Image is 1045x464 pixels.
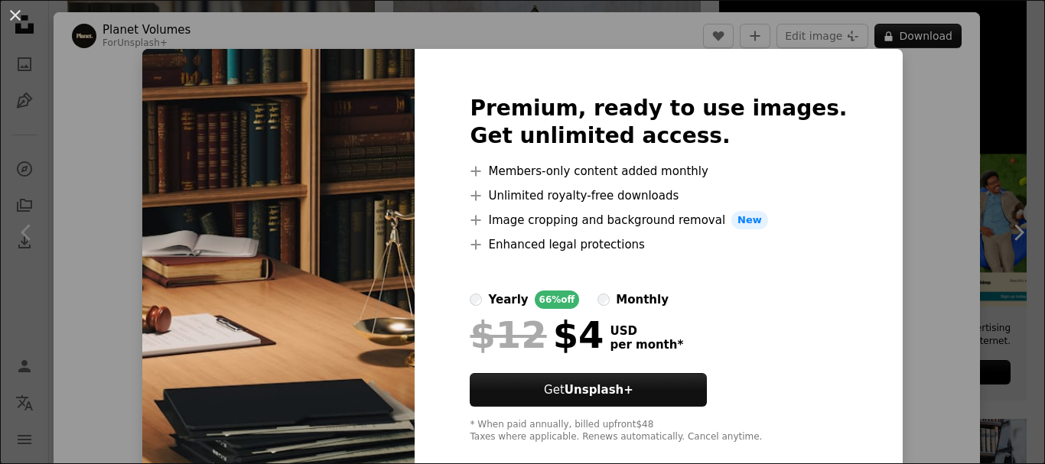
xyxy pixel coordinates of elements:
div: yearly [488,290,528,309]
span: $12 [470,315,546,355]
li: Unlimited royalty-free downloads [470,187,847,205]
h2: Premium, ready to use images. Get unlimited access. [470,95,847,150]
li: Image cropping and background removal [470,211,847,229]
span: USD [610,324,683,338]
span: per month * [610,338,683,352]
span: New [731,211,768,229]
div: $4 [470,315,604,355]
strong: Unsplash+ [565,383,633,397]
div: * When paid annually, billed upfront $48 Taxes where applicable. Renews automatically. Cancel any... [470,419,847,443]
button: GetUnsplash+ [470,373,707,407]
div: monthly [616,290,669,309]
li: Enhanced legal protections [470,235,847,254]
li: Members-only content added monthly [470,162,847,180]
input: yearly66%off [470,294,482,306]
div: 66% off [535,290,580,309]
input: monthly [597,294,610,306]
